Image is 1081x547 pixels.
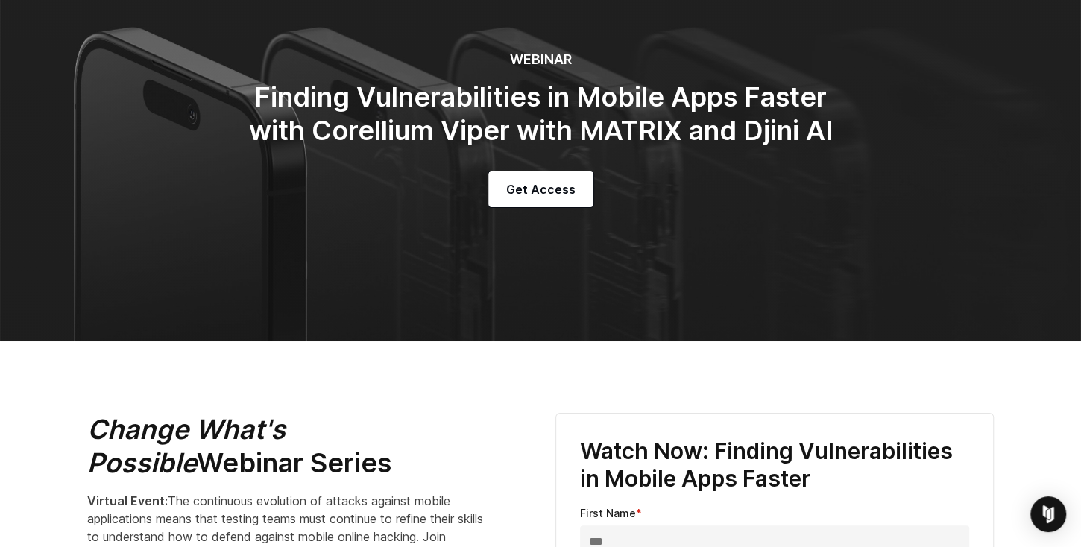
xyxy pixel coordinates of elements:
[242,51,839,69] h6: WEBINAR
[87,493,168,508] strong: Virtual Event:
[506,180,576,198] span: Get Access
[580,507,636,519] span: First Name
[87,413,286,479] em: Change What's Possible
[242,80,839,148] h2: Finding Vulnerabilities in Mobile Apps Faster with Corellium Viper with MATRIX and Djini AI
[580,437,969,493] h3: Watch Now: Finding Vulnerabilities in Mobile Apps Faster
[1030,496,1066,532] div: Open Intercom Messenger
[87,413,490,480] h2: Webinar Series
[488,171,593,207] a: Get Access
